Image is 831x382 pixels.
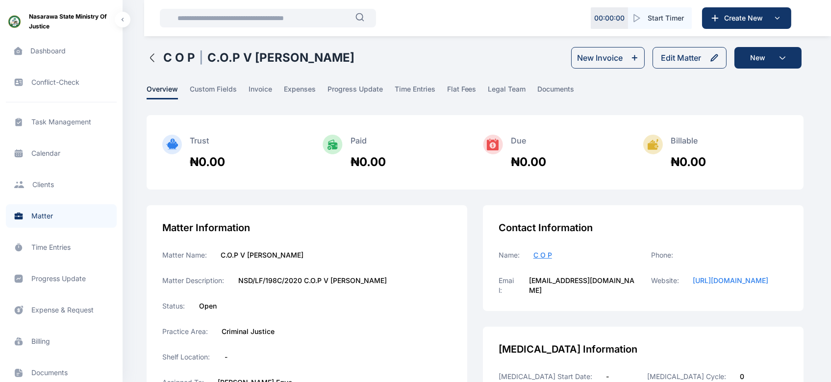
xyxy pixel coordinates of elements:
[499,342,788,356] div: [MEDICAL_DATA] Information
[702,7,791,29] button: Create New
[147,84,178,99] span: overview
[720,13,771,23] span: Create New
[6,71,117,94] a: conflict-check
[6,236,117,259] a: time entries
[351,154,386,170] div: ₦0.00
[594,13,625,23] p: 00 : 00 : 00
[238,276,387,286] label: NSD/LF/198C/2020 C.O.P V [PERSON_NAME]
[199,301,217,311] label: Open
[284,84,327,99] a: expenses
[6,173,117,196] a: clients
[327,84,383,99] span: progress update
[538,84,575,99] span: documents
[190,135,225,154] div: Trust
[190,84,237,99] span: custom fields
[651,250,673,260] label: Phone:
[6,39,117,63] a: dashboard
[163,50,195,66] h1: C O P
[190,84,249,99] a: custom fields
[221,250,303,260] label: C.O.P V [PERSON_NAME]
[327,84,395,99] a: progress update
[162,327,208,336] label: Practice Area:
[693,276,768,286] a: [URL][DOMAIN_NAME]
[577,52,623,64] div: New Invoice
[162,221,452,235] div: Matter Information
[6,298,117,322] a: expense & request
[653,47,727,69] button: Edit Matter
[499,250,520,260] label: Name:
[395,84,435,99] span: time entries
[488,84,538,99] a: legal team
[499,372,592,382] label: [MEDICAL_DATA] Start Date:
[351,135,386,154] div: Paid
[162,250,207,260] label: Matter Name:
[162,276,225,286] label: Matter Description:
[538,84,586,99] a: documents
[207,50,354,66] h1: C.O.P V [PERSON_NAME]
[222,327,275,336] label: Criminal Justice
[147,84,190,99] a: overview
[29,12,115,31] span: Nasarawa State Ministry of Justice
[6,204,117,228] a: matter
[447,84,488,99] a: flat fees
[671,154,706,170] div: ₦0.00
[162,352,211,362] label: Shelf Location:
[488,84,526,99] span: legal team
[447,84,477,99] span: flat fees
[249,84,272,99] span: invoice
[190,154,225,170] div: ₦0.00
[533,250,552,260] a: C O P
[671,135,706,154] div: Billable
[628,7,692,29] button: Start Timer
[511,135,546,154] div: Due
[606,372,609,382] label: -
[511,154,546,170] div: ₦0.00
[499,276,515,295] label: Email:
[647,372,726,382] label: [MEDICAL_DATA] Cycle:
[529,276,635,295] label: [EMAIL_ADDRESS][DOMAIN_NAME]
[734,47,802,69] button: New
[661,52,701,64] div: Edit Matter
[199,50,203,66] span: |
[249,84,284,99] a: invoice
[6,330,117,353] a: billing
[6,142,117,165] a: calendar
[225,352,227,362] label: -
[571,47,645,69] button: New Invoice
[6,110,117,134] a: task management
[648,13,684,23] span: Start Timer
[395,84,447,99] a: time entries
[162,301,185,311] label: Status:
[740,372,744,382] label: 0
[6,267,117,290] a: progress update
[533,251,552,259] span: C O P
[499,221,788,235] div: Contact Information
[651,276,679,286] label: Website:
[284,84,316,99] span: expenses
